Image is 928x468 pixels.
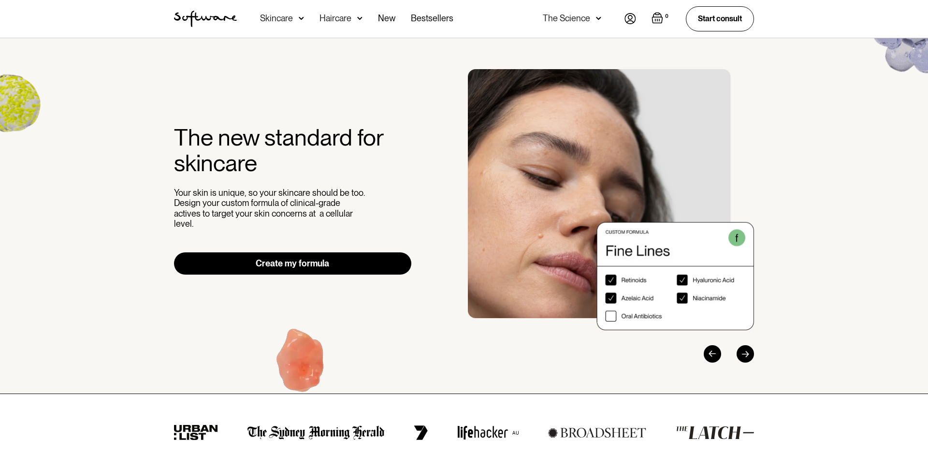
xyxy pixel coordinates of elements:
h2: The new standard for skincare [174,125,411,176]
div: Skincare [260,14,293,23]
img: Hydroquinone (skin lightening agent) [241,307,362,426]
a: Create my formula [174,252,411,275]
div: 0 [663,12,670,21]
div: Haircare [319,14,351,23]
div: The Science [543,14,590,23]
img: broadsheet logo [548,427,646,438]
a: Open empty cart [652,12,670,26]
img: Software Logo [174,11,237,27]
div: 2 / 3 [468,69,754,330]
img: lifehacker logo [457,425,518,440]
div: Previous slide [704,345,721,363]
a: Start consult [686,6,754,31]
img: the Sydney morning herald logo [247,425,384,440]
p: Your skin is unique, so your skincare should be too. Design your custom formula of clinical-grade... [174,188,367,229]
img: urban list logo [174,425,218,440]
img: arrow down [357,14,362,23]
div: Next slide [737,345,754,363]
img: arrow down [596,14,601,23]
img: the latch logo [676,426,754,439]
img: arrow down [299,14,304,23]
a: home [174,11,237,27]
